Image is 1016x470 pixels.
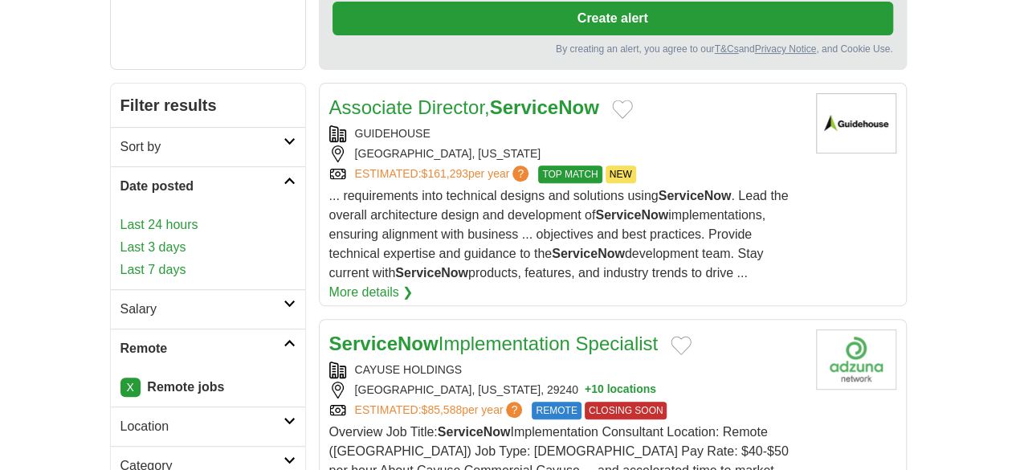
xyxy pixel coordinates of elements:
a: Salary [111,289,305,329]
a: Privacy Notice [754,43,816,55]
h2: Location [120,417,284,436]
button: Create alert [333,2,893,35]
h2: Date posted [120,177,284,196]
a: Sort by [111,127,305,166]
span: CLOSING SOON [585,402,667,419]
strong: ServiceNow [552,247,625,260]
span: ? [506,402,522,418]
a: Associate Director,ServiceNow [329,96,599,118]
div: By creating an alert, you agree to our and , and Cookie Use. [333,42,893,56]
a: ESTIMATED:$85,588per year? [355,402,526,419]
a: X [120,378,141,397]
a: Last 3 days [120,238,296,257]
div: [GEOGRAPHIC_DATA], [US_STATE] [329,145,803,162]
img: Guidehouse logo [816,93,896,153]
strong: ServiceNow [395,266,468,280]
h2: Remote [120,339,284,358]
span: + [585,382,591,398]
a: Last 24 hours [120,215,296,235]
span: $161,293 [421,167,467,180]
span: ... requirements into technical designs and solutions using . Lead the overall architecture desig... [329,189,789,280]
span: REMOTE [532,402,581,419]
button: Add to favorite jobs [671,336,692,355]
a: More details ❯ [329,283,414,302]
h2: Sort by [120,137,284,157]
a: Date posted [111,166,305,206]
div: [GEOGRAPHIC_DATA], [US_STATE], 29240 [329,382,803,398]
a: Location [111,407,305,446]
strong: ServiceNow [659,189,732,202]
span: $85,588 [421,403,462,416]
button: Add to favorite jobs [612,100,633,119]
img: Company logo [816,329,896,390]
a: ServiceNowImplementation Specialist [329,333,659,354]
a: ESTIMATED:$161,293per year? [355,166,532,183]
a: Last 7 days [120,260,296,280]
button: +10 locations [585,382,656,398]
strong: ServiceNow [490,96,599,118]
strong: ServiceNow [438,425,511,439]
strong: ServiceNow [329,333,439,354]
strong: Remote jobs [147,380,224,394]
span: TOP MATCH [538,166,602,183]
span: NEW [606,166,636,183]
h2: Filter results [111,84,305,127]
a: T&Cs [714,43,738,55]
h2: Salary [120,300,284,319]
a: GUIDEHOUSE [355,127,430,140]
span: ? [512,166,528,182]
a: Remote [111,329,305,368]
strong: ServiceNow [595,208,668,222]
div: CAYUSE HOLDINGS [329,362,803,378]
